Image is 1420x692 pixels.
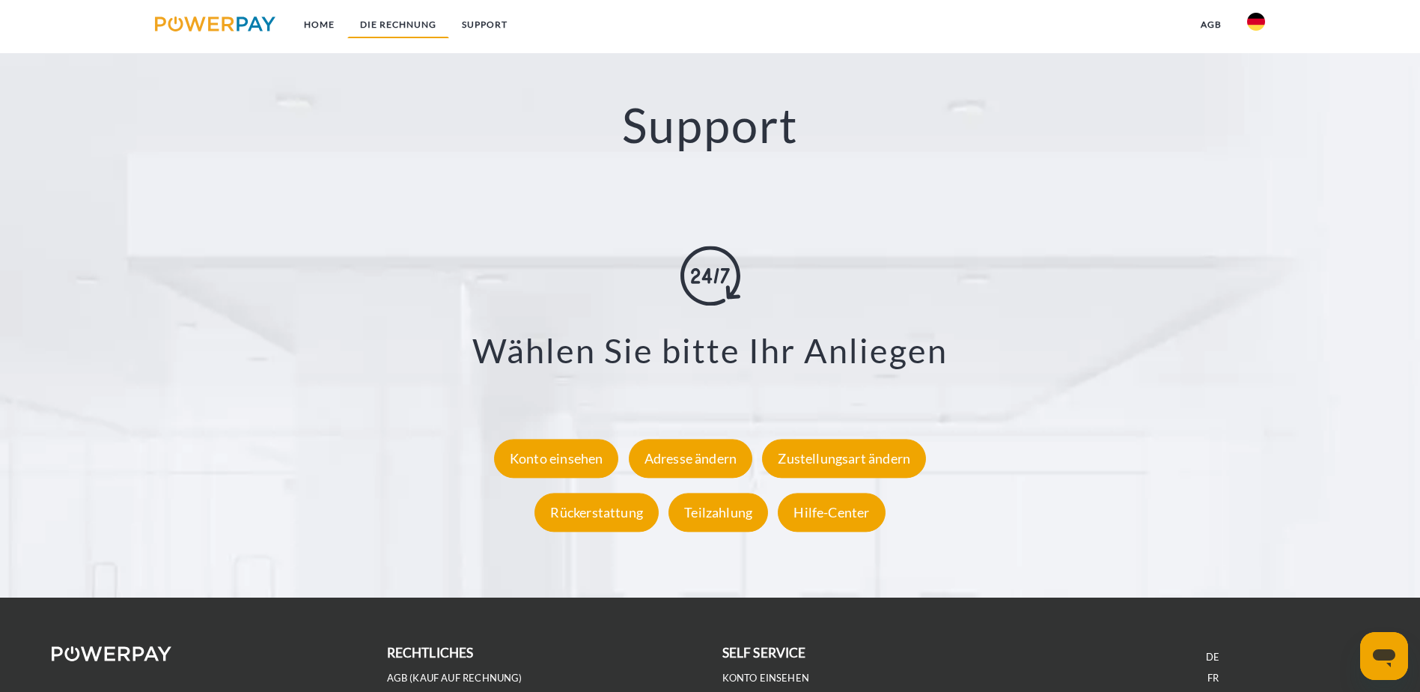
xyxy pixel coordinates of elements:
[490,450,623,467] a: Konto einsehen
[347,11,449,38] a: DIE RECHNUNG
[71,96,1349,155] h2: Support
[291,11,347,38] a: Home
[494,439,619,478] div: Konto einsehen
[1247,13,1265,31] img: de
[449,11,520,38] a: SUPPORT
[531,504,662,520] a: Rückerstattung
[758,450,930,467] a: Zustellungsart ändern
[778,493,885,532] div: Hilfe-Center
[534,493,659,532] div: Rückerstattung
[774,504,889,520] a: Hilfe-Center
[155,16,275,31] img: logo-powerpay.svg
[762,439,926,478] div: Zustellungsart ändern
[722,672,810,685] a: Konto einsehen
[387,672,522,685] a: AGB (Kauf auf Rechnung)
[52,646,172,661] img: logo-powerpay-white.svg
[1188,11,1234,38] a: agb
[387,645,474,661] b: rechtliches
[668,493,768,532] div: Teilzahlung
[90,330,1330,372] h3: Wählen Sie bitte Ihr Anliegen
[665,504,772,520] a: Teilzahlung
[625,450,757,467] a: Adresse ändern
[1206,651,1219,664] a: DE
[722,645,806,661] b: self service
[680,246,740,306] img: online-shopping.svg
[629,439,753,478] div: Adresse ändern
[1360,632,1408,680] iframe: Schaltfläche zum Öffnen des Messaging-Fensters
[1207,672,1219,685] a: FR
